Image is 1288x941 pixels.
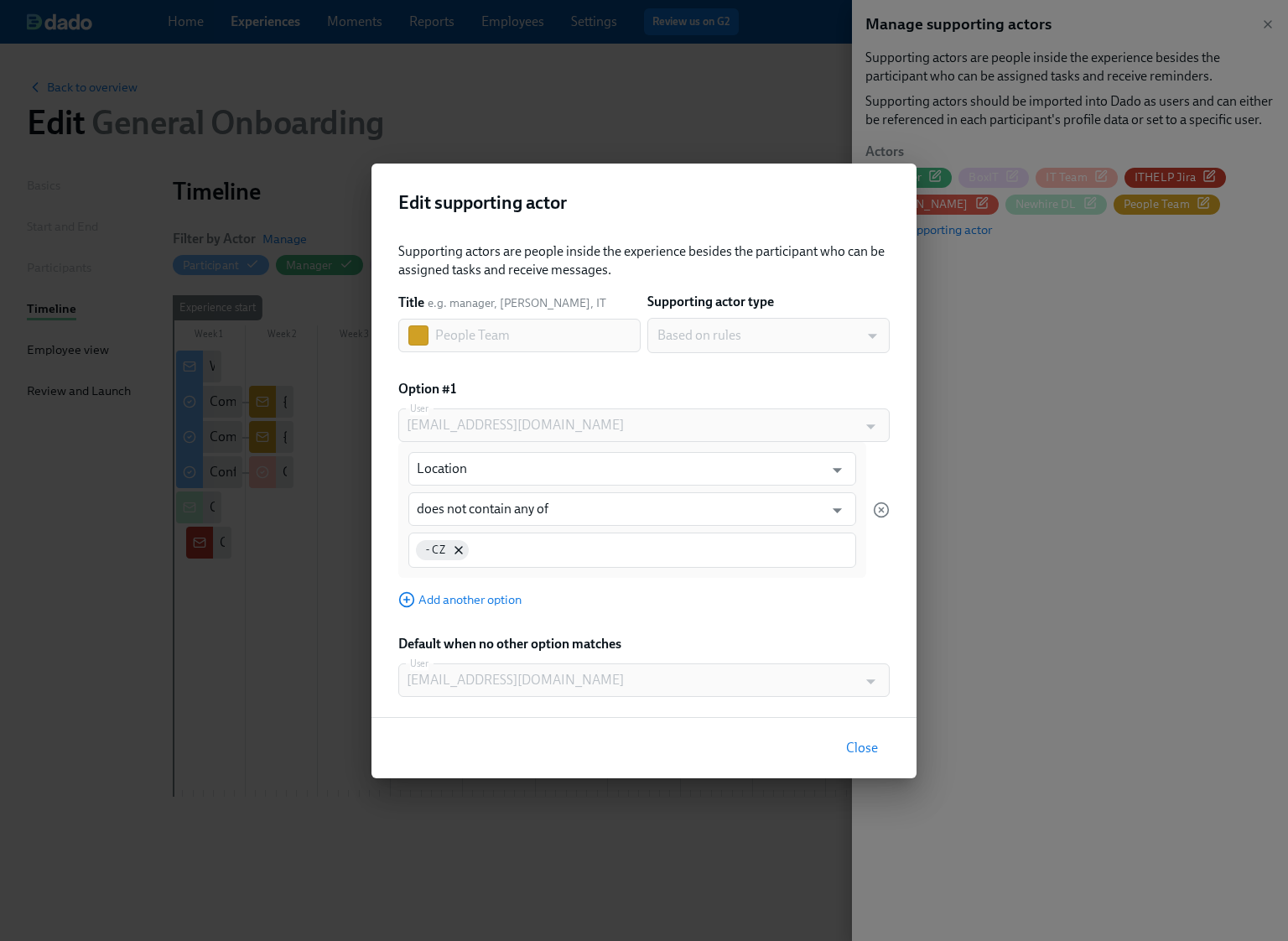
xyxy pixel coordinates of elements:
span: - CZ [416,543,455,556]
button: Open [824,497,850,523]
label: Title [398,294,424,312]
div: Supporting actors are people inside the experience besides the participant who can be assigned ta... [398,242,890,279]
button: Close [834,731,890,765]
input: Type to search users [407,663,857,697]
span: e.g. manager, [PERSON_NAME], IT [428,295,606,311]
input: Manager [435,319,641,352]
label: Supporting actor type [647,293,774,311]
strong: Option #1 [398,380,456,398]
button: Open [824,457,850,483]
button: Add another option [398,591,522,608]
div: Based on rules [647,318,890,353]
span: Close [846,740,878,756]
h2: Edit supporting actor [398,190,890,216]
strong: Default when no other option matches [398,635,621,653]
div: - CZ [416,540,469,560]
input: Type to search users [407,408,857,442]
